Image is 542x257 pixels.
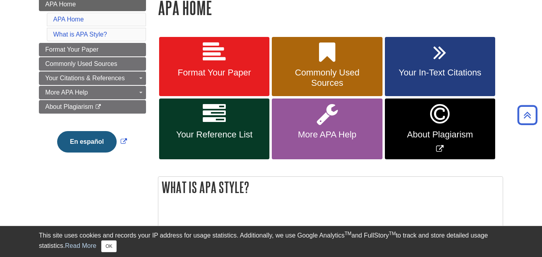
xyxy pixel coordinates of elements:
a: Your In-Text Citations [385,37,495,97]
i: This link opens in a new window [95,104,102,110]
a: Back to Top [515,110,540,120]
span: Commonly Used Sources [45,60,117,67]
a: Commonly Used Sources [272,37,382,97]
div: This site uses cookies and records your IP address for usage statistics. Additionally, we use Goo... [39,231,503,252]
a: Read More [65,242,96,249]
span: About Plagiarism [45,103,93,110]
sup: TM [389,231,396,236]
span: Your Citations & References [45,75,125,81]
a: Your Citations & References [39,71,146,85]
a: APA Home [53,16,84,23]
span: APA Home [45,1,76,8]
span: Commonly Used Sources [278,68,376,88]
span: More APA Help [45,89,88,96]
span: Format Your Paper [165,68,263,78]
span: More APA Help [278,129,376,140]
a: Format Your Paper [159,37,269,97]
button: Close [101,240,117,252]
a: About Plagiarism [39,100,146,114]
a: Link opens in new window [385,99,495,159]
a: What is APA Style? [53,31,107,38]
span: Your Reference List [165,129,263,140]
button: En español [57,131,116,153]
a: Link opens in new window [55,138,129,145]
a: Format Your Paper [39,43,146,56]
a: More APA Help [39,86,146,99]
span: Your In-Text Citations [391,68,489,78]
h2: What is APA Style? [158,177,503,198]
span: About Plagiarism [391,129,489,140]
sup: TM [344,231,351,236]
a: More APA Help [272,99,382,159]
a: Commonly Used Sources [39,57,146,71]
span: Format Your Paper [45,46,98,53]
a: Your Reference List [159,99,269,159]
